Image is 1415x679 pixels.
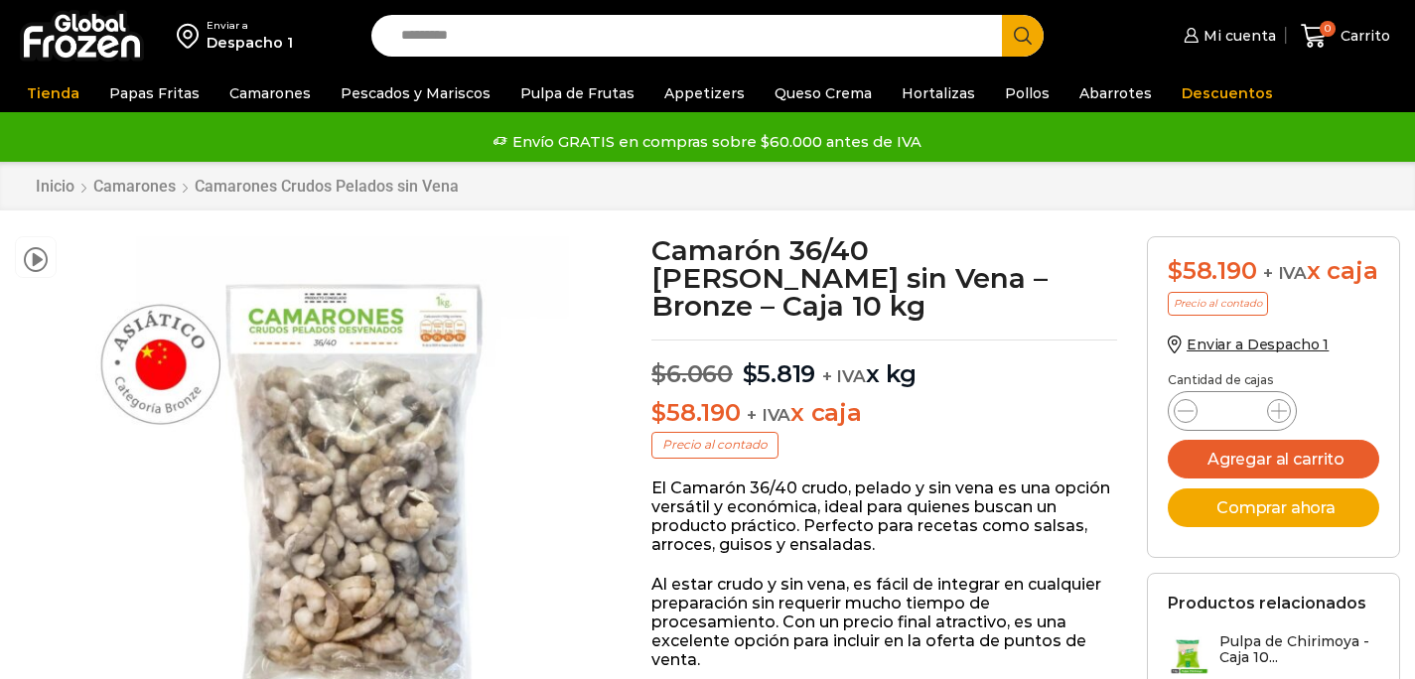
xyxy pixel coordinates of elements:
a: Papas Fritas [99,74,210,112]
bdi: 6.060 [651,359,733,388]
span: $ [651,398,666,427]
a: Camarones Crudos Pelados sin Vena [194,177,460,196]
span: $ [743,359,758,388]
p: Precio al contado [1168,292,1268,316]
nav: Breadcrumb [35,177,460,196]
a: Descuentos [1172,74,1283,112]
div: Despacho 1 [207,33,293,53]
a: 0 Carrito [1296,13,1395,60]
span: $ [651,359,666,388]
bdi: 58.190 [651,398,740,427]
a: Tienda [17,74,89,112]
a: Pulpa de Chirimoya - Caja 10... [1168,633,1379,676]
h3: Pulpa de Chirimoya - Caja 10... [1219,633,1379,667]
div: x caja [1168,257,1379,286]
a: Pescados y Mariscos [331,74,500,112]
button: Search button [1002,15,1044,57]
a: Abarrotes [1069,74,1162,112]
a: Camarones [92,177,177,196]
bdi: 58.190 [1168,256,1256,285]
span: + IVA [747,405,790,425]
a: Pulpa de Frutas [510,74,644,112]
input: Product quantity [1213,397,1251,425]
p: El Camarón 36/40 crudo, pelado y sin vena es una opción versátil y económica, ideal para quienes ... [651,478,1117,555]
h2: Productos relacionados [1168,594,1366,612]
img: address-field-icon.svg [177,19,207,53]
button: Comprar ahora [1168,488,1379,527]
a: Camarones [219,74,321,112]
a: Appetizers [654,74,755,112]
p: Precio al contado [651,432,778,458]
span: + IVA [1263,263,1307,283]
span: 0 [1320,21,1336,37]
a: Inicio [35,177,75,196]
a: Mi cuenta [1179,16,1276,56]
p: x kg [651,339,1117,389]
button: Agregar al carrito [1168,440,1379,478]
span: + IVA [822,366,866,386]
p: Al estar crudo y sin vena, es fácil de integrar en cualquier preparación sin requerir mucho tiemp... [651,575,1117,670]
p: x caja [651,399,1117,428]
span: Mi cuenta [1199,26,1276,46]
a: Hortalizas [892,74,985,112]
span: $ [1168,256,1183,285]
h1: Camarón 36/40 [PERSON_NAME] sin Vena – Bronze – Caja 10 kg [651,236,1117,320]
a: Pollos [995,74,1060,112]
a: Enviar a Despacho 1 [1168,336,1329,353]
span: Carrito [1336,26,1390,46]
p: Cantidad de cajas [1168,373,1379,387]
a: Queso Crema [765,74,882,112]
div: Enviar a [207,19,293,33]
bdi: 5.819 [743,359,816,388]
span: Enviar a Despacho 1 [1187,336,1329,353]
